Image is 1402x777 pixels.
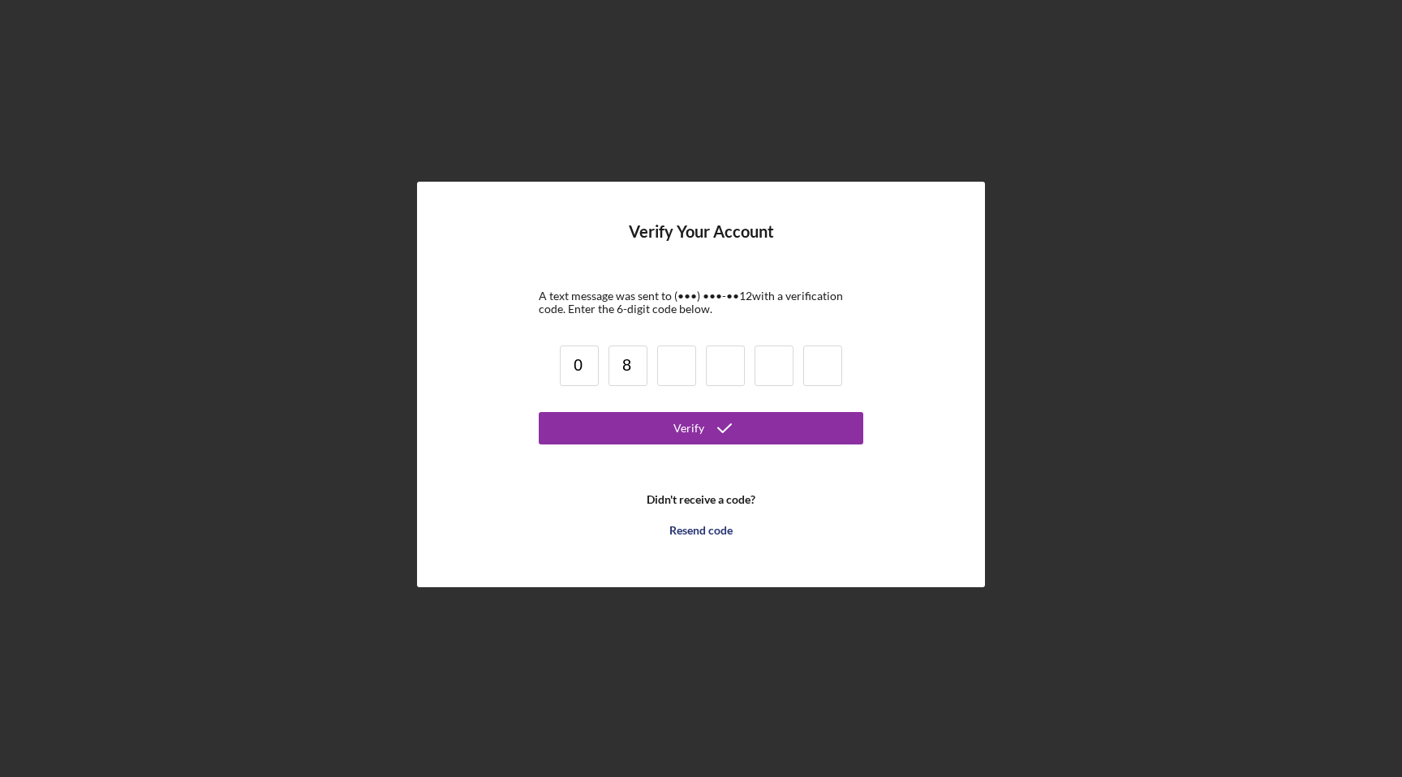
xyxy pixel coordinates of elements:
[539,412,863,444] button: Verify
[629,222,774,265] h4: Verify Your Account
[539,290,863,316] div: A text message was sent to (•••) •••-•• 12 with a verification code. Enter the 6-digit code below.
[673,412,704,444] div: Verify
[669,514,733,547] div: Resend code
[647,493,755,506] b: Didn't receive a code?
[539,514,863,547] button: Resend code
